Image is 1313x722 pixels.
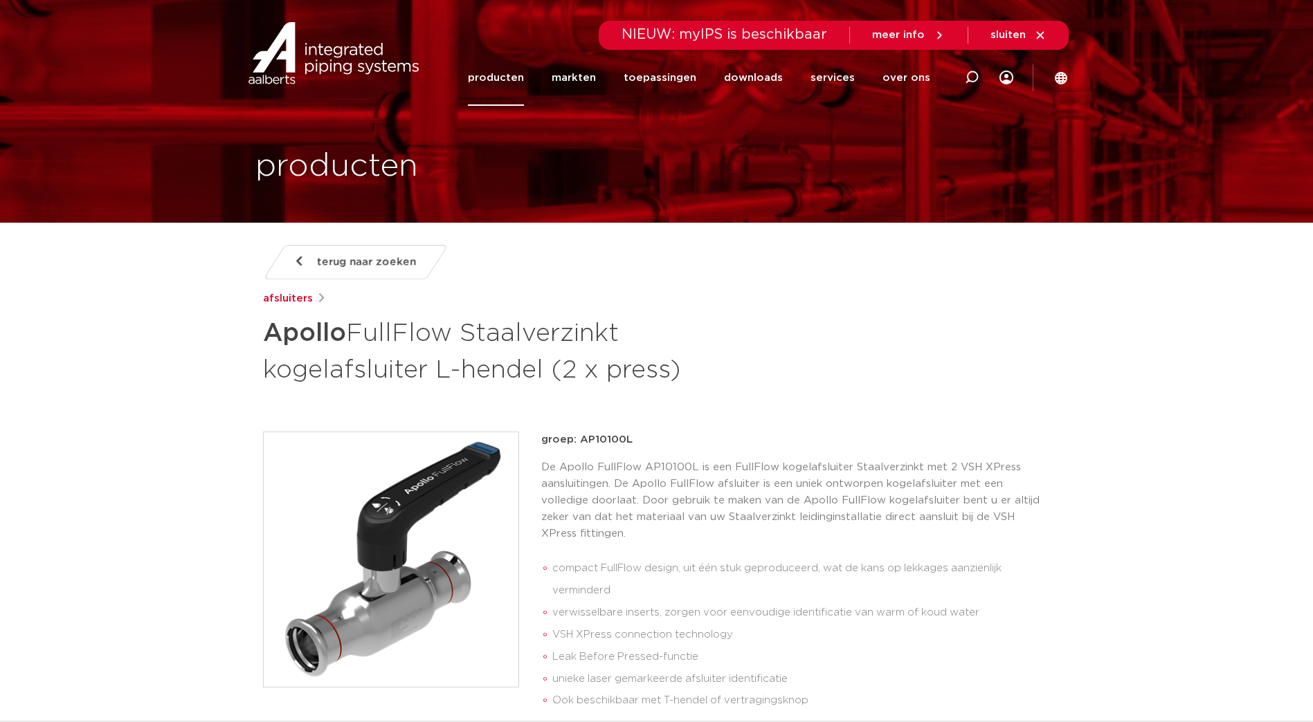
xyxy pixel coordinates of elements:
[882,50,930,106] a: over ons
[999,50,1013,106] div: my IPS
[552,50,596,106] a: markten
[552,624,1051,646] li: VSH XPress connection technology
[872,30,925,40] span: meer info
[468,50,524,106] a: producten
[622,28,827,41] span: NIEUW: myIPS is beschikbaar
[552,689,1051,712] li: Ook beschikbaar met T-hendel of vertragingsknop
[263,313,783,387] h1: FullFlow Staalverzinkt kogelafsluiter L-hendel (2 x press)
[552,668,1051,690] li: unieke laser gemarkeerde afsluiter identificatie
[872,29,945,41] a: meer info
[468,50,930,106] nav: Menu
[990,30,1026,40] span: sluiten
[255,145,418,189] h1: producten
[541,459,1051,542] p: De Apollo FullFlow AP10100L is een FullFlow kogelafsluiter Staalverzinkt met 2 VSH XPress aanslui...
[263,321,346,346] strong: Apollo
[262,245,448,279] a: terug naar zoeken
[990,29,1047,41] a: sluiten
[552,557,1051,602] li: compact FullFlow design, uit één stuk geproduceerd, wat de kans op lekkages aanzienlijk verminderd
[724,50,783,106] a: downloads
[317,251,416,273] span: terug naar zoeken
[541,432,1051,448] p: groep: AP10100L
[263,290,313,307] a: afsluiters
[552,602,1051,624] li: verwisselbare inserts, zorgen voor eenvoudige identificatie van warm of koud water
[624,50,696,106] a: toepassingen
[264,432,518,687] img: Product Image for Apollo FullFlow Staalverzinkt kogelafsluiter L-hendel (2 x press)
[811,50,855,106] a: services
[552,646,1051,668] li: Leak Before Pressed-functie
